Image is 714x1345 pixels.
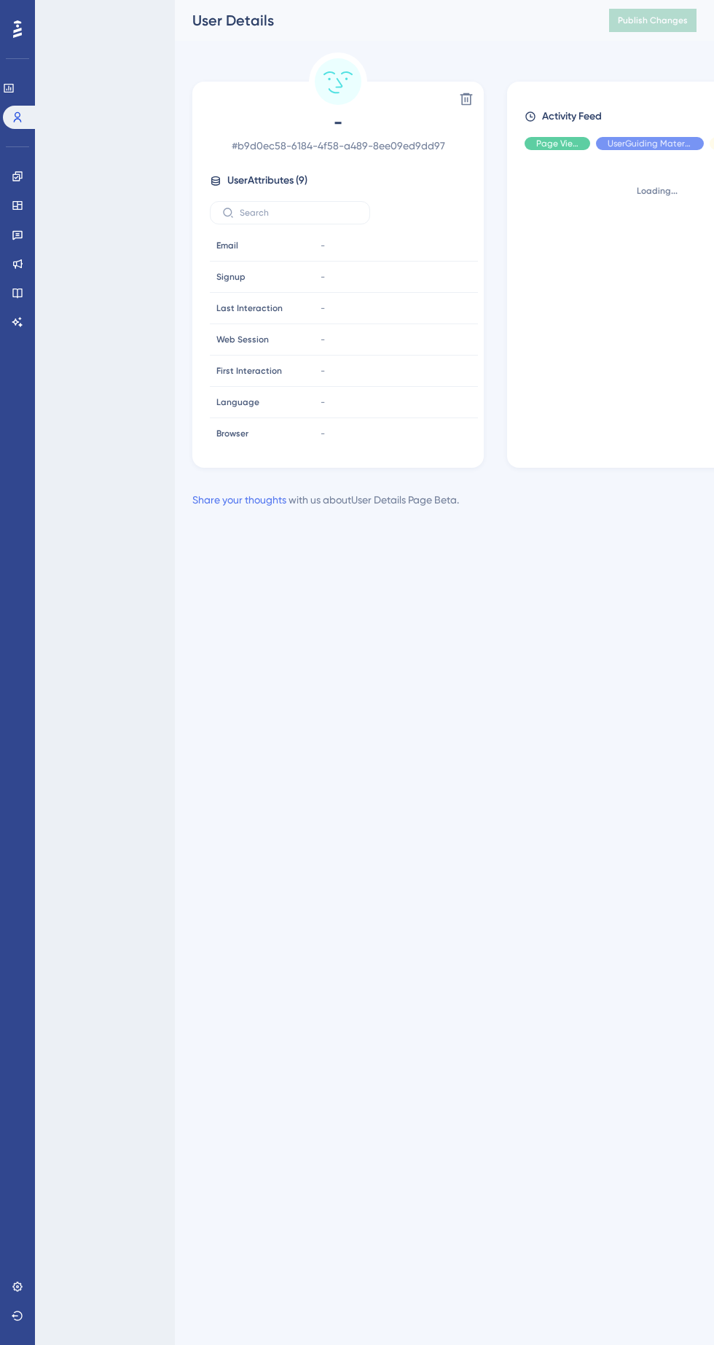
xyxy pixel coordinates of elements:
[321,302,325,314] span: -
[321,396,325,408] span: -
[536,138,578,149] span: Page View
[240,208,358,218] input: Search
[216,428,248,439] span: Browser
[618,15,688,26] span: Publish Changes
[216,240,238,251] span: Email
[216,396,259,408] span: Language
[210,137,466,154] span: # b9d0ec58-6184-4f58-a489-8ee09ed9dd97
[192,491,459,509] div: with us about User Details Page Beta .
[608,138,692,149] span: UserGuiding Material
[321,271,325,283] span: -
[542,108,602,125] span: Activity Feed
[216,302,283,314] span: Last Interaction
[216,365,282,377] span: First Interaction
[216,271,246,283] span: Signup
[192,494,286,506] a: Share your thoughts
[321,428,325,439] span: -
[321,240,325,251] span: -
[609,9,697,32] button: Publish Changes
[321,365,325,377] span: -
[210,111,466,134] span: -
[192,10,573,31] div: User Details
[321,334,325,345] span: -
[216,334,269,345] span: Web Session
[227,172,307,189] span: User Attributes ( 9 )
